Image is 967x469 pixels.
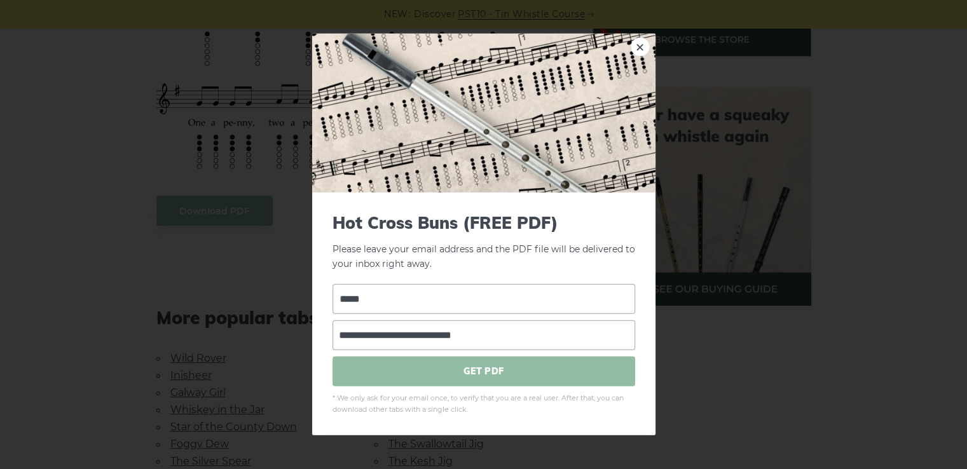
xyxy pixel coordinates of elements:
[631,37,650,57] a: ×
[333,392,635,415] span: * We only ask for your email once, to verify that you are a real user. After that, you can downlo...
[312,34,655,193] img: Tin Whistle Tab Preview
[333,356,635,386] span: GET PDF
[333,213,635,271] p: Please leave your email address and the PDF file will be delivered to your inbox right away.
[333,213,635,233] span: Hot Cross Buns (FREE PDF)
